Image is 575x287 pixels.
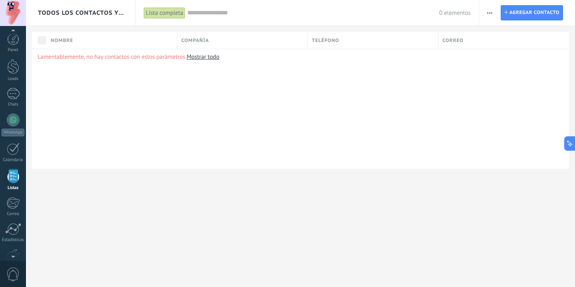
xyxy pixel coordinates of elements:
span: Compañía [181,37,209,44]
p: Lamentablemente, no hay contactos con estos parámetros. [38,53,563,61]
div: Estadísticas [2,237,25,243]
span: Teléfono [312,37,339,44]
span: Agregar contacto [510,6,559,20]
button: Más [484,5,496,20]
div: Chats [2,102,25,107]
div: Panel [2,48,25,53]
span: 0 elementos [439,9,471,17]
div: Calendario [2,157,25,163]
div: Listas [2,185,25,191]
div: Correo [2,211,25,217]
span: Todos los contactos y empresas [38,9,124,17]
span: Nombre [51,37,73,44]
a: Mostrar todo [186,53,219,61]
div: Lista completa [144,7,185,19]
div: WhatsApp [2,129,24,136]
a: Agregar contacto [501,5,563,20]
span: Correo [442,37,464,44]
div: Leads [2,76,25,82]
